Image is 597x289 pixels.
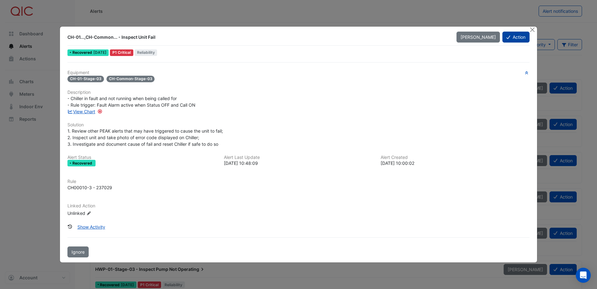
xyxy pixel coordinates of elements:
[224,160,373,166] div: [DATE] 10:48:09
[72,249,85,255] span: Ignore
[576,268,591,283] div: Open Intercom Messenger
[456,32,500,43] button: [PERSON_NAME]
[97,109,103,114] div: Tooltip anchor
[67,155,216,160] h6: Alert Status
[461,34,496,40] span: [PERSON_NAME]
[67,246,89,257] button: Ignore
[67,203,530,209] h6: Linked Action
[86,211,91,216] fa-icon: Edit Linked Action
[135,49,157,56] span: Reliability
[93,50,106,55] span: Fri 10-Oct-2025 10:48 AEDT
[67,70,530,75] h6: Equipment
[110,49,133,56] div: P1 Critical
[502,32,530,43] button: Action
[381,160,530,166] div: [DATE] 10:00:02
[67,109,95,114] a: View Chart
[67,76,104,82] span: CH-01-Stage-03
[67,184,112,191] div: CH00010-3 - 237029
[67,128,224,147] span: 1. Review other PEAK alerts that may have triggered to cause the unit to fail; 2. Inspect unit an...
[224,155,373,160] h6: Alert Last Update
[72,161,93,165] span: Recovered
[72,51,93,54] span: Recovered
[67,179,530,184] h6: Rule
[67,34,449,40] div: CH-01...,CH-Common... - Inspect Unit Fail
[73,221,109,232] button: Show Activity
[529,27,536,33] button: Close
[67,96,195,108] span: - Chiller in fault and not running when being called for - Rule trigger: Fault Alarm active when ...
[67,210,142,216] div: Unlinked
[106,76,155,82] span: CH-Common-Stage-03
[67,90,530,95] h6: Description
[381,155,530,160] h6: Alert Created
[67,122,530,128] h6: Solution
